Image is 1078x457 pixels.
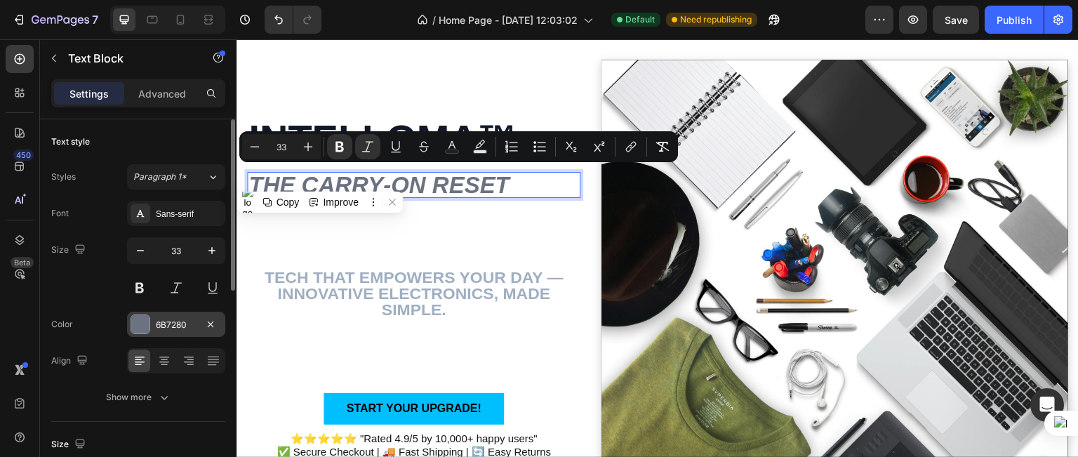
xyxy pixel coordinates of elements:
p: Advanced [138,86,186,101]
span: Paragraph 1* [133,171,187,183]
button: Show more [51,385,225,410]
button: Save [933,6,979,34]
p: Settings [69,86,109,101]
div: Open Intercom Messenger [1030,388,1064,422]
div: Styles [51,171,76,183]
span: / [432,13,436,27]
p: Text Block [68,50,187,67]
span: Need republishing [680,13,752,26]
div: Editor contextual toolbar [239,131,678,162]
span: Home Page - [DATE] 12:03:02 [439,13,578,27]
div: Show more [106,390,171,404]
iframe: Design area [237,39,1078,457]
div: 450 [13,150,34,161]
div: Size [51,435,88,454]
p: ✅ Secure Checkout | 🚚 Fast Shipping | 🔄 Easy Returns [12,406,342,420]
button: Publish [985,6,1044,34]
span: Default [625,13,655,26]
div: Undo/Redo [265,6,321,34]
div: Font [51,207,69,220]
div: Publish [997,13,1032,27]
span: Save [945,14,968,26]
div: Color [51,318,73,331]
div: Size [51,241,88,260]
div: 6B7280 [156,319,197,331]
div: Text style [51,135,90,148]
div: Beta [11,257,34,268]
p: 7 [92,11,98,28]
div: Align [51,352,91,371]
div: Sans-serif [156,208,222,220]
button: 7 [6,6,105,34]
button: Paragraph 1* [127,164,225,190]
